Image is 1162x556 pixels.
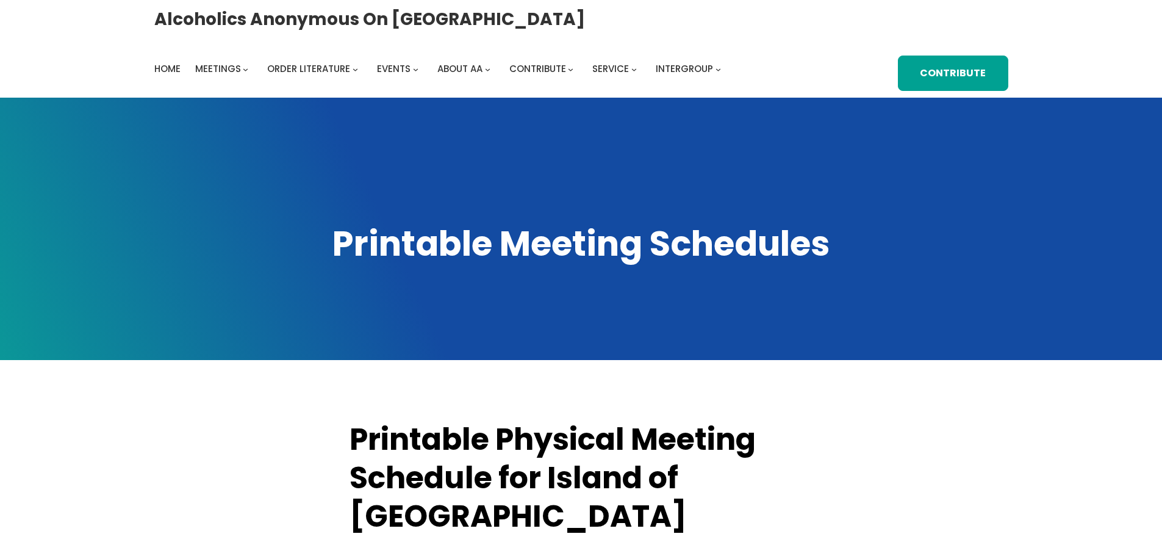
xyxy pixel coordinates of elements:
a: Service [592,60,629,78]
span: Intergroup [656,62,713,75]
span: Order Literature [267,62,350,75]
span: About AA [437,62,482,75]
a: Alcoholics Anonymous on [GEOGRAPHIC_DATA] [154,4,585,34]
a: Meetings [195,60,241,78]
button: Intergroup submenu [715,66,721,71]
button: Service submenu [631,66,637,71]
span: Contribute [509,62,566,75]
a: Home [154,60,181,78]
button: About AA submenu [485,66,490,71]
a: Events [377,60,411,78]
button: Meetings submenu [243,66,248,71]
a: About AA [437,60,482,78]
span: Home [154,62,181,75]
span: Events [377,62,411,75]
button: Contribute submenu [568,66,573,71]
h2: Printable Physical Meeting Schedule for Island of [GEOGRAPHIC_DATA] [350,421,813,536]
h1: Printable Meeting Schedules [154,221,1008,267]
button: Events submenu [413,66,418,71]
span: Meetings [195,62,241,75]
span: Service [592,62,629,75]
a: Intergroup [656,60,713,78]
nav: Intergroup [154,60,725,78]
a: Contribute [898,56,1008,92]
button: Order Literature submenu [353,66,358,71]
a: Contribute [509,60,566,78]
